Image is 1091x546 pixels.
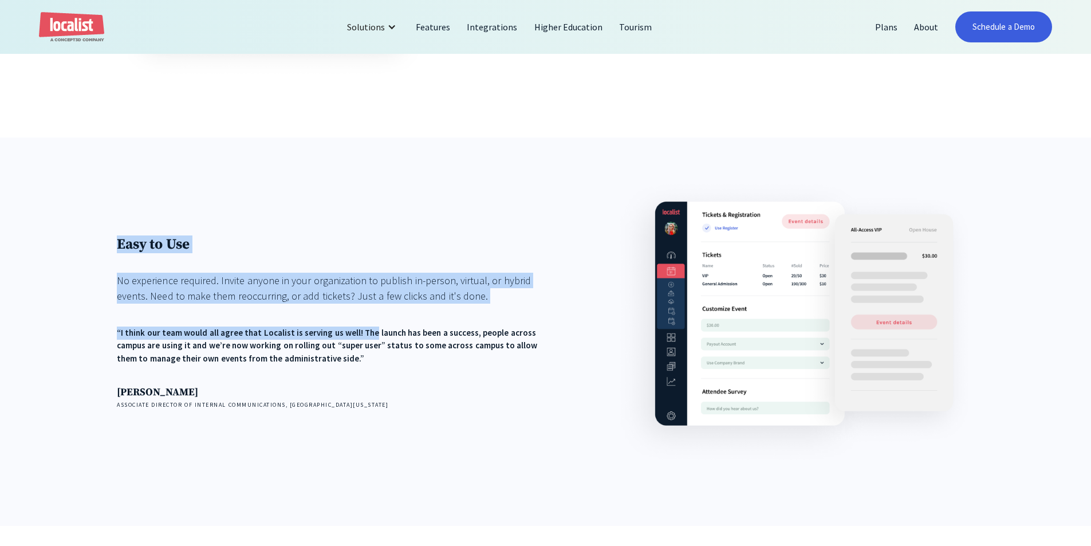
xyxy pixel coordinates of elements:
[526,13,612,41] a: Higher Education
[117,273,558,304] div: No experience required. Invite anyone in your organization to publish in-person, virtual, or hybr...
[459,13,526,41] a: Integrations
[867,13,906,41] a: Plans
[117,386,198,399] strong: [PERSON_NAME]
[408,13,459,41] a: Features
[117,400,558,409] h4: Associate Director of Internal Communications, [GEOGRAPHIC_DATA][US_STATE]
[117,235,190,253] strong: Easy to Use
[338,13,408,41] div: Solutions
[906,13,947,41] a: About
[611,13,660,41] a: Tourism
[347,20,385,34] div: Solutions
[117,327,558,366] div: “I think our team would all agree that Localist is serving us well! The launch has been a success...
[39,12,104,42] a: home
[955,11,1052,42] a: Schedule a Demo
